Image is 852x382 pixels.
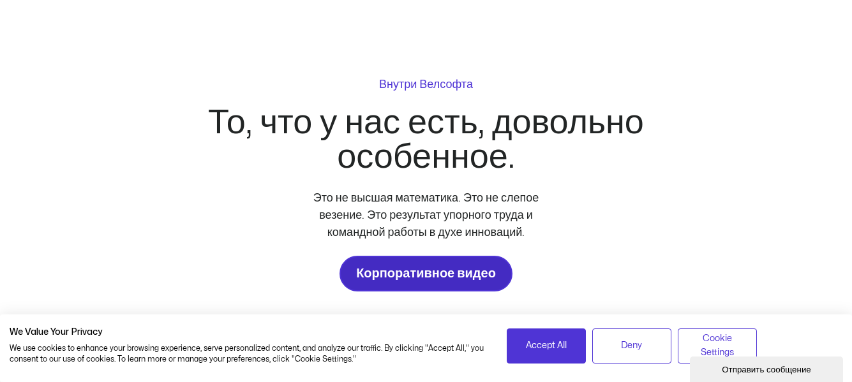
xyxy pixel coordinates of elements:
font: То, что у нас есть, довольно особенное. [208,106,644,173]
span: Accept All [526,339,567,353]
font: Корпоративное видео [356,267,496,279]
a: Корпоративное видео [340,256,512,291]
span: Deny [621,339,642,353]
h2: We Value Your Privacy [10,327,488,338]
font: Внутри Велсофта [379,79,473,90]
iframe: виджет чата [690,354,846,382]
button: Accept all cookies [507,328,586,364]
button: Deny all cookies [592,328,671,364]
font: Это не высшая математика. Это не слепое везение. Это результат упорного труда и командной работы ... [313,193,539,238]
button: Adjust cookie preferences [678,328,757,364]
span: Cookie Settings [686,332,749,360]
p: We use cookies to enhance your browsing experience, serve personalized content, and analyze our t... [10,343,488,365]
